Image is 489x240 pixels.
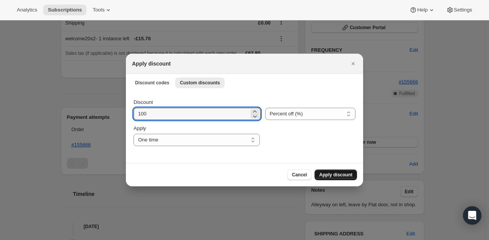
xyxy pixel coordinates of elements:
span: Discount codes [135,80,169,86]
span: Analytics [17,7,37,13]
span: Help [417,7,427,13]
button: Tools [88,5,117,15]
button: Analytics [12,5,42,15]
span: Subscriptions [48,7,82,13]
div: Open Intercom Messenger [463,206,481,225]
span: Settings [454,7,472,13]
button: Help [405,5,440,15]
button: Custom discounts [175,77,225,88]
span: Apply discount [319,172,352,178]
button: Cancel [287,169,311,180]
button: Settings [442,5,477,15]
span: Tools [93,7,104,13]
button: Close [348,58,359,69]
button: Apply discount [315,169,357,180]
button: Discount codes [130,77,174,88]
span: Custom discounts [180,80,220,86]
span: Cancel [292,172,307,178]
div: Custom discounts [126,91,363,163]
span: Apply [134,125,146,131]
span: Discount [134,99,153,105]
button: Subscriptions [43,5,86,15]
h2: Apply discount [132,60,171,67]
